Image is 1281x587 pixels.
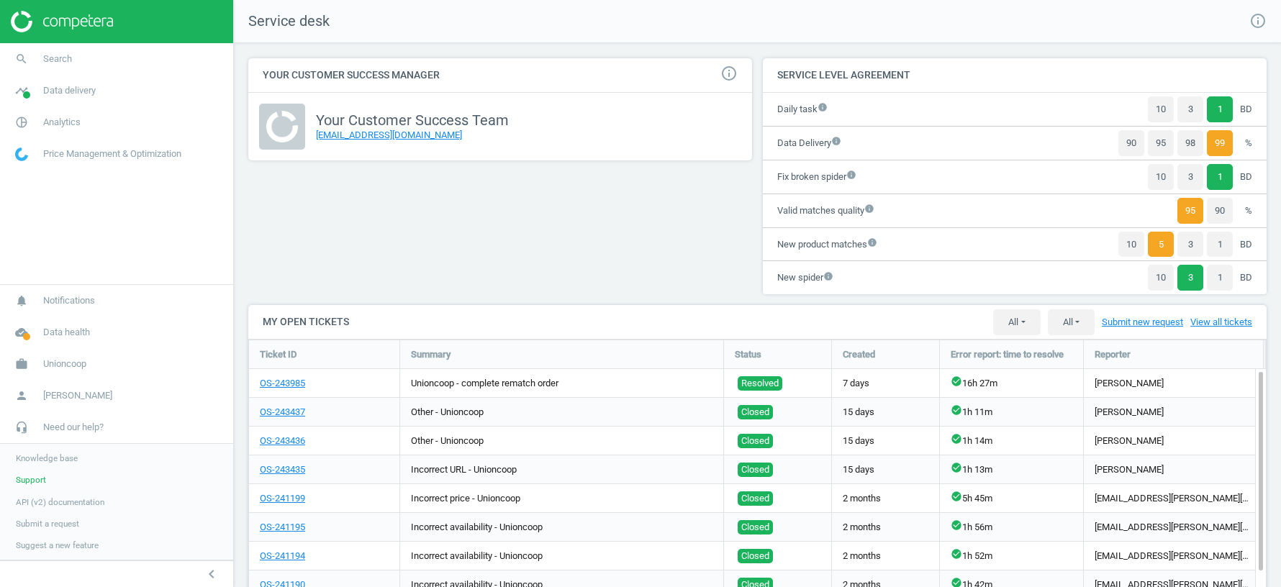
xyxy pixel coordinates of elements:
button: 10 [1118,232,1144,258]
a: OS-243985 [260,377,305,390]
span: Closed [741,520,769,534]
button: 10 [1148,164,1174,190]
i: check_circle [951,404,962,416]
span: 5h 45m [962,492,992,505]
a: info_outline [1249,12,1267,31]
div: Data Delivery [777,137,831,150]
span: 1h 13m [962,463,992,476]
span: Suggest a new feature [16,540,99,551]
span: Data delivery [43,84,96,97]
a: OS-243437 [260,406,305,419]
a: OS-241195 [260,521,305,534]
span: Analytics [43,116,81,129]
span: Price Management & Optimization [43,147,181,160]
i: info_outline [720,65,738,82]
span: BD [1240,271,1252,284]
button: 1 [1207,96,1233,122]
i: info [846,170,856,180]
button: 1 [1207,265,1233,291]
h4: Service Level Agreement [763,58,1267,92]
div: Other - Unioncoop [400,398,723,426]
img: ajHJNr6hYgQAAAAASUVORK5CYII= [11,11,113,32]
span: Need our help? [43,421,104,434]
span: Search [43,53,72,65]
span: [EMAIL_ADDRESS][PERSON_NAME][DOMAIN_NAME] [1095,492,1252,505]
i: info [864,204,874,214]
span: Created [843,348,875,361]
span: Closed [741,549,769,563]
h2: Your Customer Success Team [316,112,509,129]
div: Incorrect availability - Unioncoop [400,542,723,570]
i: work [8,350,35,378]
a: View all tickets [1190,316,1252,329]
div: New product matches [777,238,867,251]
span: Resolved [741,376,779,391]
button: 95 [1148,130,1174,156]
h4: Your Customer Success Manager [248,58,752,92]
span: 1h 52m [962,550,992,563]
button: 98 [1177,130,1203,156]
i: timeline [8,77,35,104]
button: 3 [1177,265,1203,291]
button: 99 [1207,130,1233,156]
span: 2 months [843,521,881,534]
span: 2 months [843,492,881,505]
span: Support [16,474,46,486]
button: chevron_left [194,565,230,583]
span: [PERSON_NAME] [1095,377,1164,390]
div: Incorrect availability - Unioncoop [400,513,723,541]
i: info [823,271,833,281]
span: [PERSON_NAME] [1095,406,1164,419]
a: OS-241194 [260,550,305,563]
i: info [867,237,877,247]
span: 7 days [843,377,869,390]
span: [PERSON_NAME] [43,389,112,402]
i: pie_chart_outlined [8,109,35,136]
span: Closed [741,463,769,477]
i: check_circle [951,433,962,445]
div: Unioncoop - complete rematch order [400,369,723,397]
span: [PERSON_NAME] [1095,434,1164,447]
span: Closed [741,434,769,448]
span: Unioncoop [43,358,86,370]
span: [EMAIL_ADDRESS][PERSON_NAME][DOMAIN_NAME] [1095,521,1252,534]
span: BD [1240,238,1252,251]
span: BD [1240,103,1252,116]
button: 90 [1118,130,1144,156]
button: 10 [1148,265,1174,291]
span: Reporter [1095,348,1131,361]
i: chevron_left [203,565,220,583]
button: 1 [1207,164,1233,190]
a: [EMAIL_ADDRESS][DOMAIN_NAME] [316,129,462,140]
span: 15 days [843,463,874,476]
a: OS-241199 [260,492,305,505]
a: Submit new request [1102,316,1183,329]
span: Service desk [234,12,330,32]
button: All [993,309,1040,335]
span: 1h 14m [962,434,992,447]
span: Status [735,348,761,361]
button: 3 [1177,96,1203,122]
button: 1 [1207,232,1233,258]
img: 5a89686ae11e50727954286edd52b7ec.png [259,104,305,150]
span: Knowledge base [16,452,78,464]
i: check_circle [951,548,962,560]
i: cloud_done [8,319,35,346]
span: % [1240,137,1252,150]
span: BD [1240,170,1252,183]
span: 15 days [843,406,874,419]
i: person [8,382,35,409]
i: headset_mic [8,414,35,441]
i: check_circle [951,519,962,531]
button: 5 [1148,232,1174,258]
span: 16h 27m [962,377,997,390]
span: % [1240,204,1252,217]
span: Closed [741,491,769,506]
span: 2 months [843,550,881,563]
i: notifications [8,287,35,314]
span: Submit a request [16,518,79,529]
a: OS-243436 [260,434,305,447]
i: info_outline [1249,12,1267,29]
span: Error report: time to resolve [951,348,1064,361]
span: Closed [741,405,769,419]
